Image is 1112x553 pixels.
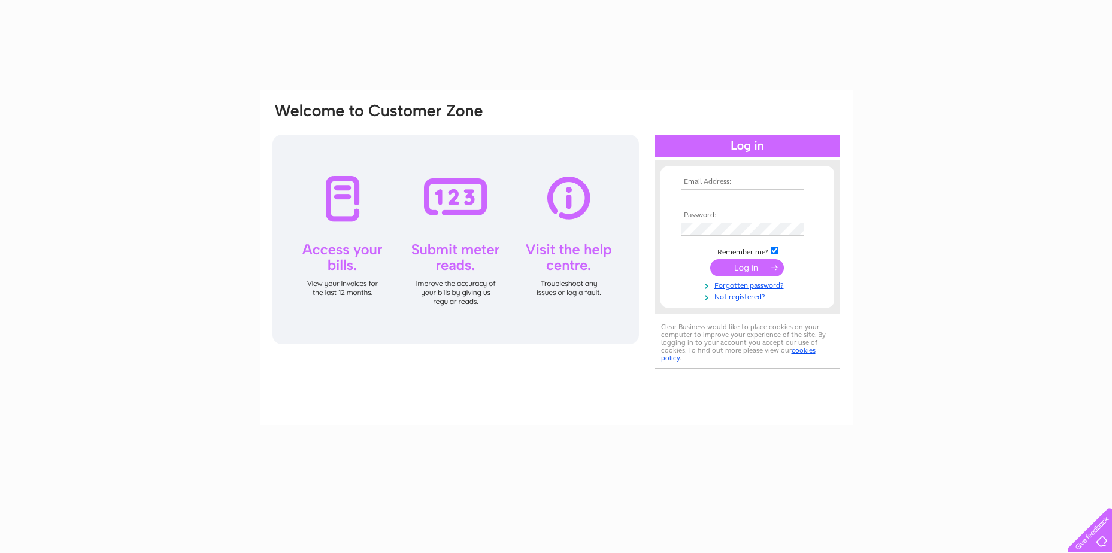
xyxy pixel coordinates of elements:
th: Email Address: [678,178,817,186]
a: Not registered? [681,290,817,302]
div: Clear Business would like to place cookies on your computer to improve your experience of the sit... [655,317,840,369]
th: Password: [678,211,817,220]
input: Submit [710,259,784,276]
a: cookies policy [661,346,816,362]
a: Forgotten password? [681,279,817,290]
td: Remember me? [678,245,817,257]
